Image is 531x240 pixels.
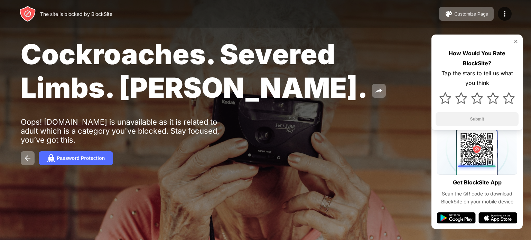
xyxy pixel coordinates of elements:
[24,154,32,162] img: back.svg
[455,92,467,104] img: star.svg
[437,212,476,223] img: google-play.svg
[19,6,36,22] img: header-logo.svg
[478,212,517,223] img: app-store.svg
[57,155,105,161] div: Password Protection
[439,92,451,104] img: star.svg
[471,92,483,104] img: star.svg
[436,48,519,68] div: How Would You Rate BlockSite?
[21,117,234,144] div: Oops! [DOMAIN_NAME] is unavailable as it is related to adult which is a category you've blocked. ...
[487,92,499,104] img: star.svg
[454,11,488,17] div: Customize Page
[513,39,519,44] img: rate-us-close.svg
[445,10,453,18] img: pallet.svg
[436,112,519,126] button: Submit
[436,68,519,88] div: Tap the stars to tell us what you think
[39,151,113,165] button: Password Protection
[503,92,515,104] img: star.svg
[47,154,55,162] img: password.svg
[21,37,368,104] span: Cockroaches. Severed Limbs. [PERSON_NAME].
[40,11,112,17] div: The site is blocked by BlockSite
[439,7,494,21] button: Customize Page
[501,10,509,18] img: menu-icon.svg
[375,87,383,95] img: share.svg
